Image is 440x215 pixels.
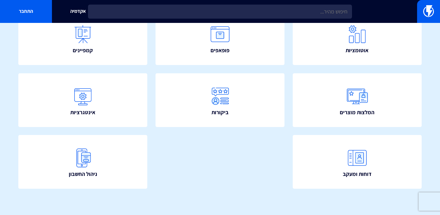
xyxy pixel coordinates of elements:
a: קמפיינים [18,11,147,65]
a: דוחות ומעקב [293,135,422,189]
span: אינטגרציות [70,108,95,116]
a: אוטומציות [293,11,422,65]
a: ביקורות [156,73,284,127]
a: ניהול החשבון [18,135,147,189]
a: המלצות מוצרים [293,73,422,127]
a: אינטגרציות [18,73,147,127]
span: ניהול החשבון [69,170,97,178]
span: קמפיינים [73,46,93,54]
span: דוחות ומעקב [343,170,372,178]
span: המלצות מוצרים [340,108,374,116]
span: אוטומציות [346,46,369,54]
input: חיפוש מהיר... [88,5,352,19]
span: פופאפים [211,46,229,54]
span: ביקורות [211,108,229,116]
a: פופאפים [156,11,284,65]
